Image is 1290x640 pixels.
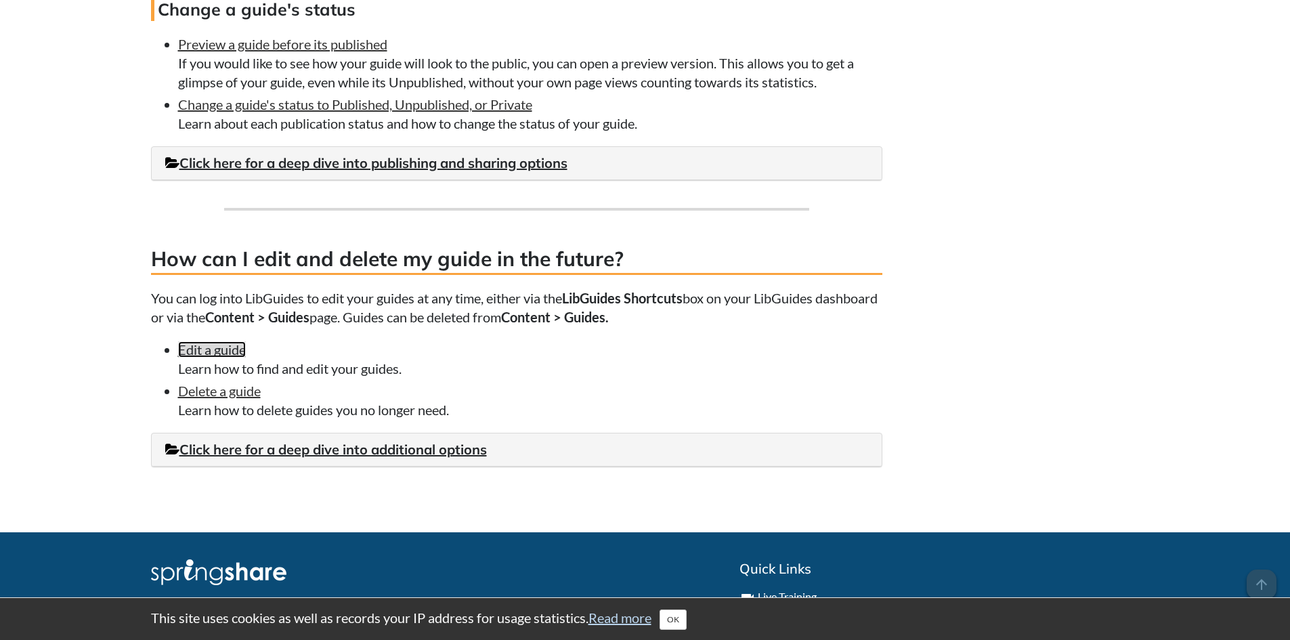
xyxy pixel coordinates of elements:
li: If you would like to see how your guide will look to the public, you can open a preview version. ... [178,35,882,91]
a: Preview a guide before its published [178,36,387,52]
a: Edit a guide [178,341,246,358]
li: Learn how to find and edit your guides. [178,340,882,378]
strong: Content > Guides. [501,309,609,325]
h2: Quick Links [739,559,1140,578]
a: Delete a guide [178,383,261,399]
img: Springshare [151,559,286,585]
a: Click here for a deep dive into publishing and sharing options [165,154,567,171]
h3: How can I edit and delete my guide in the future? [151,244,882,275]
div: This site uses cookies as well as records your IP address for usage statistics. [137,608,1153,630]
strong: LibGuides Shortcuts [562,290,683,306]
button: Close [660,610,687,630]
a: Read more [588,610,651,626]
span: arrow_upward [1247,570,1276,599]
a: Change a guide's status to Published, Unpublished, or Private [178,96,532,112]
li: Learn about each publication status and how to change the status of your guide. [178,95,882,133]
a: arrow_upward [1247,571,1276,587]
a: Click here for a deep dive into additional options [165,441,487,458]
a: Live Training [758,590,817,603]
i: videocam [739,590,756,606]
p: You can log into LibGuides to edit your guides at any time, either via the box on your LibGuides ... [151,289,882,326]
li: Learn how to delete guides you no longer need. [178,381,882,419]
strong: Content > Guides [205,309,309,325]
